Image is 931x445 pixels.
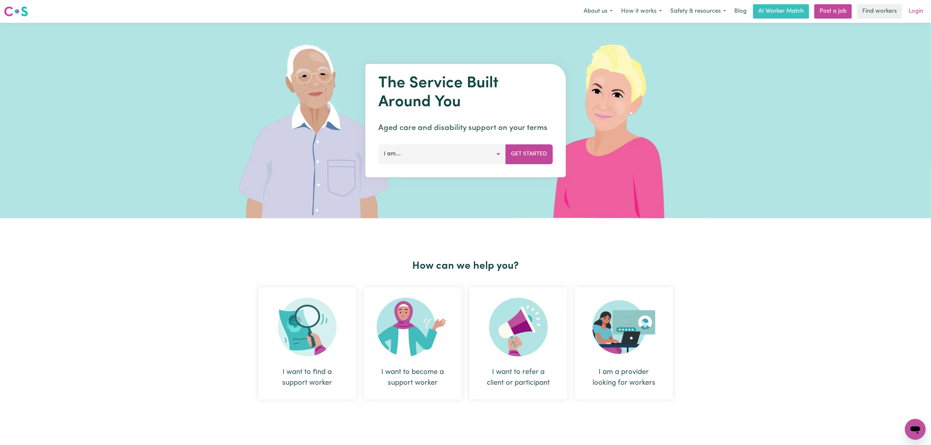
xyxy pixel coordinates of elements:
[378,144,506,164] button: I am...
[274,367,341,388] div: I want to find a support worker
[380,367,446,388] div: I want to become a support worker
[278,298,337,356] img: Search
[905,419,926,440] iframe: Button to launch messaging window, conversation in progress
[579,5,617,18] button: About us
[617,5,666,18] button: How it works
[753,4,809,19] a: AI Worker Match
[857,4,902,19] a: Find workers
[255,260,677,272] h2: How can we help you?
[378,122,553,134] p: Aged care and disability support on your terms
[730,4,750,19] a: Blog
[592,298,656,356] img: Provider
[4,6,28,17] img: Careseekers logo
[377,298,449,356] img: Become Worker
[505,144,553,164] button: Get Started
[258,287,356,399] div: I want to find a support worker
[485,367,552,388] div: I want to refer a client or participant
[666,5,730,18] button: Safety & resources
[489,298,548,356] img: Refer
[575,287,673,399] div: I am a provider looking for workers
[905,4,927,19] a: Login
[591,367,657,388] div: I am a provider looking for workers
[470,287,567,399] div: I want to refer a client or participant
[378,74,553,112] h1: The Service Built Around You
[364,287,462,399] div: I want to become a support worker
[4,4,28,19] a: Careseekers logo
[814,4,852,19] a: Post a job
